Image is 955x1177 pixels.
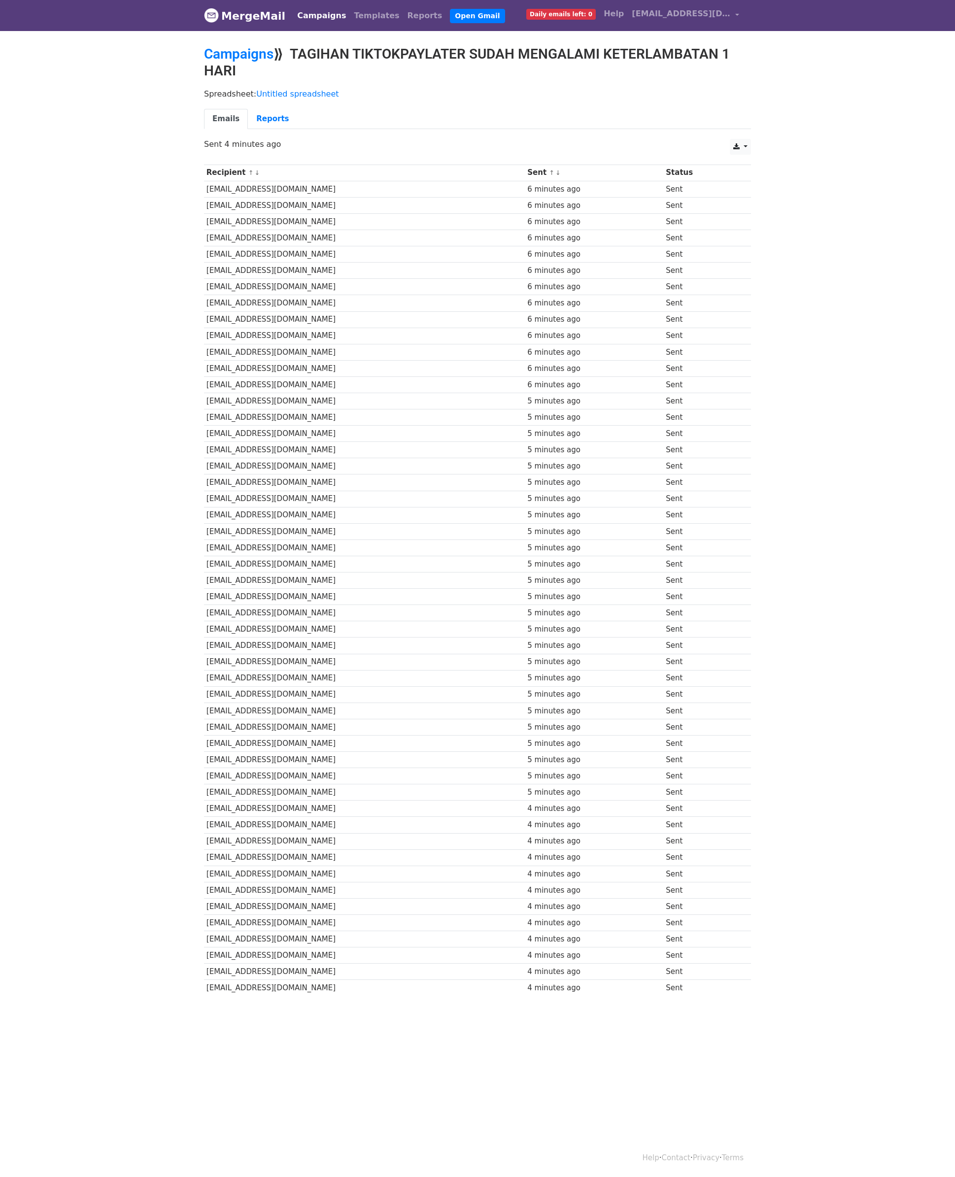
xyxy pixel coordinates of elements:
[664,654,740,670] td: Sent
[664,458,740,474] td: Sent
[204,686,525,703] td: [EMAIL_ADDRESS][DOMAIN_NAME]
[204,898,525,914] td: [EMAIL_ADDRESS][DOMAIN_NAME]
[628,4,743,27] a: [EMAIL_ADDRESS][DOMAIN_NAME]
[664,279,740,295] td: Sent
[527,917,661,929] div: 4 minutes ago
[664,311,740,328] td: Sent
[664,246,740,263] td: Sent
[527,314,661,325] div: 6 minutes ago
[527,803,661,814] div: 4 minutes ago
[204,556,525,572] td: [EMAIL_ADDRESS][DOMAIN_NAME]
[204,344,525,360] td: [EMAIL_ADDRESS][DOMAIN_NAME]
[664,491,740,507] td: Sent
[527,396,661,407] div: 5 minutes ago
[527,444,661,456] div: 5 minutes ago
[204,784,525,801] td: [EMAIL_ADDRESS][DOMAIN_NAME]
[664,638,740,654] td: Sent
[664,947,740,964] td: Sent
[527,281,661,293] div: 6 minutes ago
[204,866,525,882] td: [EMAIL_ADDRESS][DOMAIN_NAME]
[204,328,525,344] td: [EMAIL_ADDRESS][DOMAIN_NAME]
[527,607,661,619] div: 5 minutes ago
[664,719,740,735] td: Sent
[204,523,525,539] td: [EMAIL_ADDRESS][DOMAIN_NAME]
[600,4,628,24] a: Help
[204,393,525,409] td: [EMAIL_ADDRESS][DOMAIN_NAME]
[527,493,661,504] div: 5 minutes ago
[527,428,661,439] div: 5 minutes ago
[204,181,525,197] td: [EMAIL_ADDRESS][DOMAIN_NAME]
[664,393,740,409] td: Sent
[527,934,661,945] div: 4 minutes ago
[204,605,525,621] td: [EMAIL_ADDRESS][DOMAIN_NAME]
[664,360,740,376] td: Sent
[204,507,525,523] td: [EMAIL_ADDRESS][DOMAIN_NAME]
[693,1153,719,1162] a: Privacy
[527,347,661,358] div: 6 minutes ago
[204,263,525,279] td: [EMAIL_ADDRESS][DOMAIN_NAME]
[527,819,661,831] div: 4 minutes ago
[527,233,661,244] div: 6 minutes ago
[527,771,661,782] div: 5 minutes ago
[204,409,525,426] td: [EMAIL_ADDRESS][DOMAIN_NAME]
[527,754,661,766] div: 5 minutes ago
[664,556,740,572] td: Sent
[204,46,751,79] h2: ⟫ TAGIHAN TIKTOKPAYLATER SUDAH MENGALAMI KETERLAMBATAN 1 HARI
[664,980,740,996] td: Sent
[527,950,661,961] div: 4 minutes ago
[664,181,740,197] td: Sent
[204,246,525,263] td: [EMAIL_ADDRESS][DOMAIN_NAME]
[664,295,740,311] td: Sent
[664,507,740,523] td: Sent
[204,817,525,833] td: [EMAIL_ADDRESS][DOMAIN_NAME]
[527,885,661,896] div: 4 minutes ago
[722,1153,744,1162] a: Terms
[664,197,740,213] td: Sent
[664,621,740,638] td: Sent
[522,4,600,24] a: Daily emails left: 0
[527,265,661,276] div: 6 minutes ago
[527,461,661,472] div: 5 minutes ago
[527,624,661,635] div: 5 minutes ago
[664,409,740,426] td: Sent
[527,869,661,880] div: 4 minutes ago
[527,673,661,684] div: 5 minutes ago
[204,458,525,474] td: [EMAIL_ADDRESS][DOMAIN_NAME]
[204,295,525,311] td: [EMAIL_ADDRESS][DOMAIN_NAME]
[527,542,661,554] div: 5 minutes ago
[555,169,561,176] a: ↓
[204,589,525,605] td: [EMAIL_ADDRESS][DOMAIN_NAME]
[204,197,525,213] td: [EMAIL_ADDRESS][DOMAIN_NAME]
[404,6,446,26] a: Reports
[248,109,297,129] a: Reports
[350,6,403,26] a: Templates
[527,852,661,863] div: 4 minutes ago
[527,298,661,309] div: 6 minutes ago
[664,915,740,931] td: Sent
[527,509,661,521] div: 5 minutes ago
[664,735,740,751] td: Sent
[204,849,525,866] td: [EMAIL_ADDRESS][DOMAIN_NAME]
[664,686,740,703] td: Sent
[527,184,661,195] div: 6 minutes ago
[204,638,525,654] td: [EMAIL_ADDRESS][DOMAIN_NAME]
[204,703,525,719] td: [EMAIL_ADDRESS][DOMAIN_NAME]
[204,735,525,751] td: [EMAIL_ADDRESS][DOMAIN_NAME]
[664,703,740,719] td: Sent
[204,980,525,996] td: [EMAIL_ADDRESS][DOMAIN_NAME]
[527,966,661,977] div: 4 minutes ago
[549,169,554,176] a: ↑
[204,654,525,670] td: [EMAIL_ADDRESS][DOMAIN_NAME]
[526,9,596,20] span: Daily emails left: 0
[204,376,525,393] td: [EMAIL_ADDRESS][DOMAIN_NAME]
[204,311,525,328] td: [EMAIL_ADDRESS][DOMAIN_NAME]
[664,849,740,866] td: Sent
[204,279,525,295] td: [EMAIL_ADDRESS][DOMAIN_NAME]
[204,360,525,376] td: [EMAIL_ADDRESS][DOMAIN_NAME]
[664,605,740,621] td: Sent
[204,109,248,129] a: Emails
[527,575,661,586] div: 5 minutes ago
[664,768,740,784] td: Sent
[664,165,740,181] th: Status
[664,866,740,882] td: Sent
